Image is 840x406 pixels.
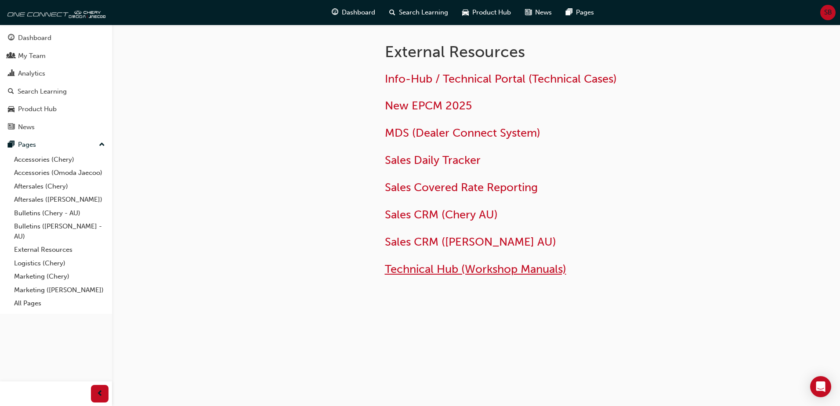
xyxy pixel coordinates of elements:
a: news-iconNews [518,4,559,22]
h1: External Resources [385,42,673,62]
span: pages-icon [566,7,572,18]
span: Pages [576,7,594,18]
img: oneconnect [4,4,105,21]
a: New EPCM 2025 [385,99,472,112]
a: Bulletins (Chery - AU) [11,207,109,220]
a: Bulletins ([PERSON_NAME] - AU) [11,220,109,243]
span: Product Hub [472,7,511,18]
div: Search Learning [18,87,67,97]
span: search-icon [8,88,14,96]
a: Sales Daily Tracker [385,153,481,167]
button: DashboardMy TeamAnalyticsSearch LearningProduct HubNews [4,28,109,137]
a: MDS (Dealer Connect System) [385,126,540,140]
div: Open Intercom Messenger [810,376,831,397]
a: All Pages [11,297,109,310]
a: car-iconProduct Hub [455,4,518,22]
a: Sales CRM (Chery AU) [385,208,498,221]
div: Dashboard [18,33,51,43]
span: news-icon [525,7,532,18]
span: car-icon [462,7,469,18]
a: Aftersales (Chery) [11,180,109,193]
a: pages-iconPages [559,4,601,22]
a: Logistics (Chery) [11,257,109,270]
button: Pages [4,137,109,153]
span: car-icon [8,105,14,113]
a: Info-Hub / Technical Portal (Technical Cases) [385,72,617,86]
div: My Team [18,51,46,61]
div: Pages [18,140,36,150]
span: prev-icon [97,388,103,399]
span: Dashboard [342,7,375,18]
a: Accessories (Omoda Jaecoo) [11,166,109,180]
a: Technical Hub (Workshop Manuals) [385,262,566,276]
span: SB [824,7,832,18]
a: Accessories (Chery) [11,153,109,167]
a: Marketing ([PERSON_NAME]) [11,283,109,297]
div: Analytics [18,69,45,79]
div: Product Hub [18,104,57,114]
a: Dashboard [4,30,109,46]
span: Search Learning [399,7,448,18]
a: search-iconSearch Learning [382,4,455,22]
span: search-icon [389,7,395,18]
span: people-icon [8,52,14,60]
div: News [18,122,35,132]
span: pages-icon [8,141,14,149]
a: Analytics [4,65,109,82]
a: Sales CRM ([PERSON_NAME] AU) [385,235,556,249]
a: guage-iconDashboard [325,4,382,22]
span: News [535,7,552,18]
a: Search Learning [4,83,109,100]
a: External Resources [11,243,109,257]
span: up-icon [99,139,105,151]
a: News [4,119,109,135]
a: Aftersales ([PERSON_NAME]) [11,193,109,207]
span: news-icon [8,123,14,131]
span: chart-icon [8,70,14,78]
a: Product Hub [4,101,109,117]
span: guage-icon [8,34,14,42]
span: guage-icon [332,7,338,18]
a: Marketing (Chery) [11,270,109,283]
button: SB [820,5,836,20]
a: My Team [4,48,109,64]
a: Sales Covered Rate Reporting [385,181,538,194]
